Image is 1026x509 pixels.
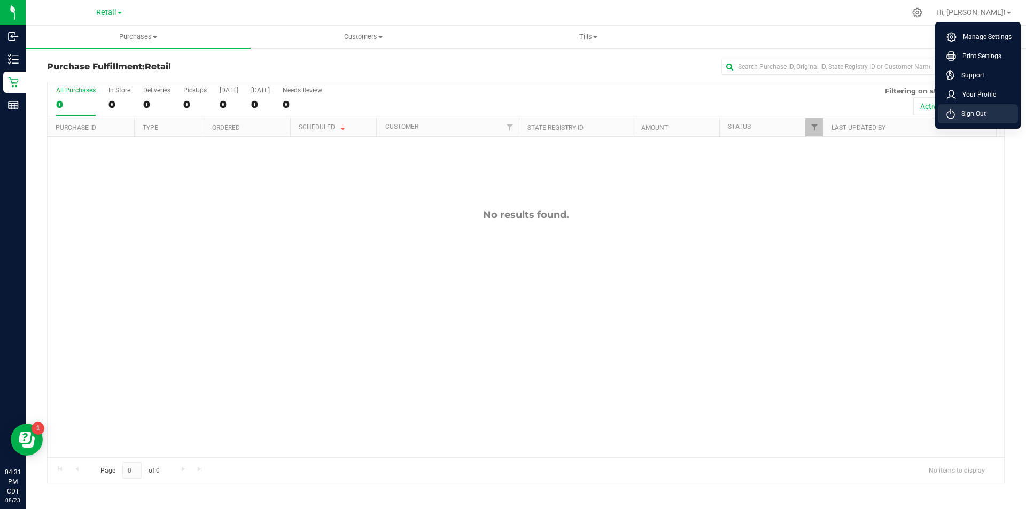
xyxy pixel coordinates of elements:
[48,209,1004,221] div: No results found.
[8,31,19,42] inline-svg: Inbound
[56,87,96,94] div: All Purchases
[385,123,418,130] a: Customer
[11,424,43,456] iframe: Resource center
[938,104,1018,123] li: Sign Out
[911,7,924,18] div: Manage settings
[108,98,130,111] div: 0
[956,51,1001,61] span: Print Settings
[805,118,823,136] a: Filter
[501,118,519,136] a: Filter
[920,462,993,478] span: No items to display
[641,124,668,131] a: Amount
[527,124,584,131] a: State Registry ID
[283,87,322,94] div: Needs Review
[145,61,171,72] span: Retail
[946,70,1014,81] a: Support
[183,98,207,111] div: 0
[5,496,21,504] p: 08/23
[8,100,19,111] inline-svg: Reports
[108,87,130,94] div: In Store
[251,32,475,42] span: Customers
[957,32,1012,42] span: Manage Settings
[885,87,954,95] span: Filtering on status:
[831,124,885,131] a: Last Updated By
[26,32,251,42] span: Purchases
[728,123,751,130] a: Status
[56,124,96,131] a: Purchase ID
[143,124,158,131] a: Type
[299,123,347,131] a: Scheduled
[212,124,240,131] a: Ordered
[955,108,986,119] span: Sign Out
[220,87,238,94] div: [DATE]
[955,70,984,81] span: Support
[476,26,701,48] a: Tills
[476,32,700,42] span: Tills
[913,97,963,115] button: Active only
[143,98,170,111] div: 0
[96,8,116,17] span: Retail
[26,26,251,48] a: Purchases
[47,62,366,72] h3: Purchase Fulfillment:
[32,422,44,435] iframe: Resource center unread badge
[283,98,322,111] div: 0
[5,467,21,496] p: 04:31 PM CDT
[91,462,168,479] span: Page of 0
[143,87,170,94] div: Deliveries
[183,87,207,94] div: PickUps
[56,98,96,111] div: 0
[936,8,1006,17] span: Hi, [PERSON_NAME]!
[251,87,270,94] div: [DATE]
[251,98,270,111] div: 0
[8,54,19,65] inline-svg: Inventory
[721,59,935,75] input: Search Purchase ID, Original ID, State Registry ID or Customer Name...
[956,89,996,100] span: Your Profile
[220,98,238,111] div: 0
[251,26,476,48] a: Customers
[8,77,19,88] inline-svg: Retail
